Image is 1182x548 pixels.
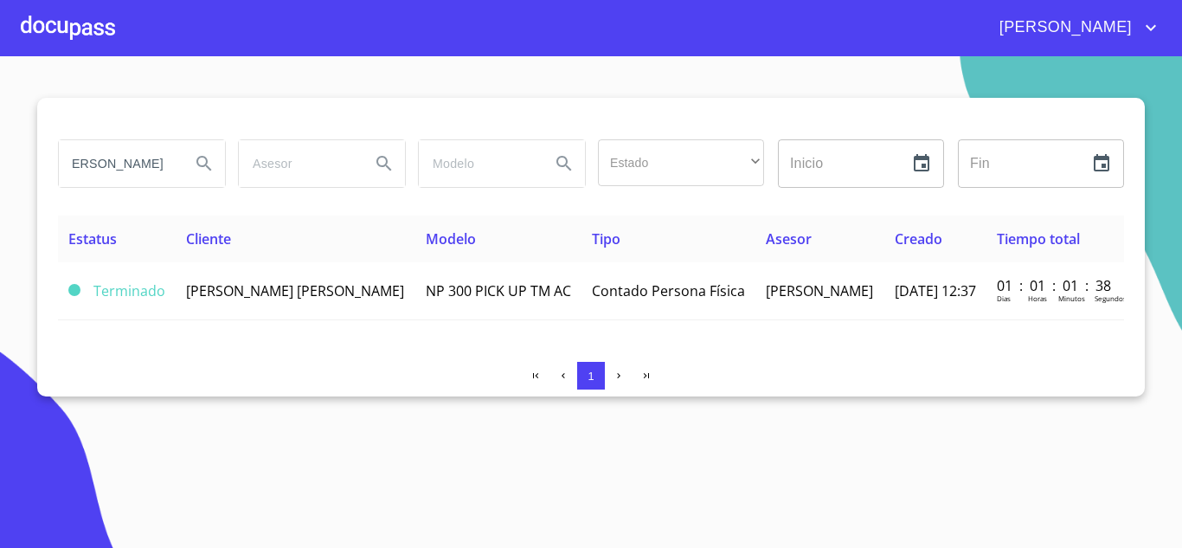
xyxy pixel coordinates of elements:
span: Asesor [766,229,812,248]
span: Contado Persona Física [592,281,745,300]
input: search [239,140,357,187]
span: [PERSON_NAME] [PERSON_NAME] [186,281,404,300]
span: Terminado [68,284,80,296]
p: 01 : 01 : 01 : 38 [997,276,1114,295]
span: [DATE] 12:37 [895,281,976,300]
span: Creado [895,229,942,248]
p: Segundos [1095,293,1127,303]
button: Search [183,143,225,184]
input: search [59,140,177,187]
span: Estatus [68,229,117,248]
button: Search [363,143,405,184]
span: [PERSON_NAME] [766,281,873,300]
span: 1 [588,370,594,383]
span: Tiempo total [997,229,1080,248]
span: NP 300 PICK UP TM AC [426,281,571,300]
button: 1 [577,362,605,390]
span: Cliente [186,229,231,248]
span: Modelo [426,229,476,248]
span: Tipo [592,229,620,248]
input: search [419,140,536,187]
button: account of current user [986,14,1161,42]
span: [PERSON_NAME] [986,14,1140,42]
p: Dias [997,293,1011,303]
p: Horas [1028,293,1047,303]
span: Terminado [93,281,165,300]
div: ​ [598,139,764,186]
button: Search [543,143,585,184]
p: Minutos [1058,293,1085,303]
